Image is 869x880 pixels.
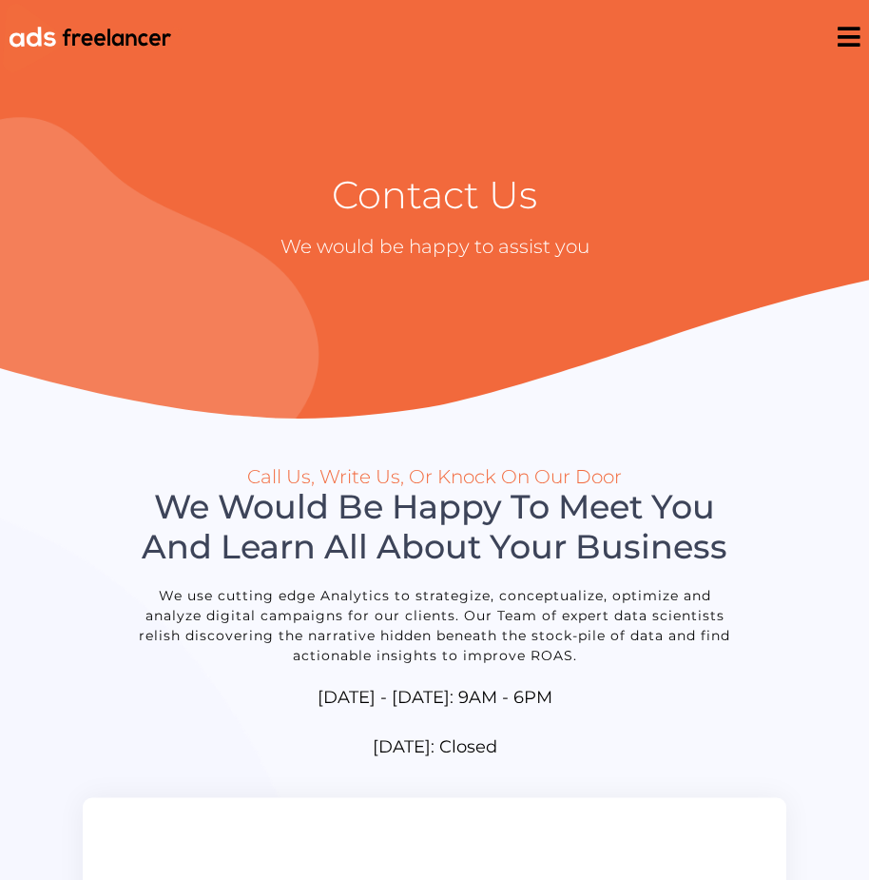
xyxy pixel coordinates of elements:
[137,467,731,486] h3: Call Us, Write Us, or Knock on Our Door
[48,172,821,218] h1: Contact Us
[137,586,731,666] div: We use cutting edge Analytics to strategize, conceptualize, optimize and analyze digital campaign...
[373,734,497,760] span: [DATE]: Closed
[318,685,552,711] span: [DATE] - [DATE]: 9AM - 6PM
[3,4,182,73] img: Logo-Rights-Reserved
[48,237,821,256] h3: We would be happy to assist you
[137,487,731,567] h2: We Would Be Happy To Meet You And Learn All About Your Business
